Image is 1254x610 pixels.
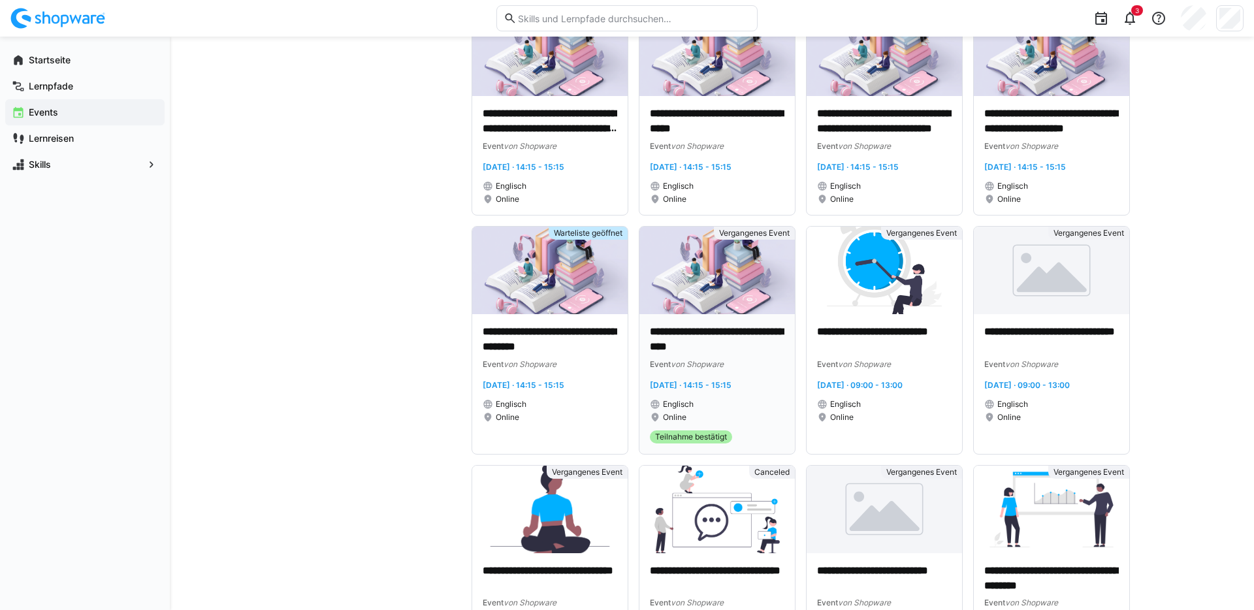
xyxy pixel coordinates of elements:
img: image [639,466,795,553]
span: [DATE] · 14:15 - 15:15 [817,162,899,172]
img: image [807,227,962,314]
img: image [472,9,628,97]
span: Event [817,141,838,151]
span: Event [650,141,671,151]
span: Event [984,141,1005,151]
span: Event [650,598,671,607]
span: Online [496,194,519,204]
span: von Shopware [504,359,556,369]
span: [DATE] · 14:15 - 15:15 [483,380,564,390]
span: Event [483,141,504,151]
img: image [974,466,1129,553]
span: Event [984,598,1005,607]
span: Vergangenes Event [719,228,790,238]
span: von Shopware [838,141,891,151]
span: von Shopware [504,141,556,151]
span: Online [830,194,854,204]
span: Englisch [830,399,861,409]
span: [DATE] · 14:15 - 15:15 [650,162,731,172]
span: von Shopware [1005,141,1058,151]
img: image [472,227,628,314]
span: Vergangenes Event [886,228,957,238]
img: image [472,466,628,553]
span: Warteliste geöffnet [554,228,622,238]
span: Vergangenes Event [552,467,622,477]
img: image [639,227,795,314]
span: 3 [1135,7,1139,14]
span: Online [830,412,854,423]
span: Event [483,359,504,369]
span: von Shopware [671,598,724,607]
img: image [974,227,1129,314]
span: [DATE] · 14:15 - 15:15 [650,380,731,390]
span: von Shopware [838,359,891,369]
img: image [807,466,962,553]
span: Event [817,598,838,607]
span: Event [650,359,671,369]
span: Canceled [754,467,790,477]
span: von Shopware [838,598,891,607]
span: [DATE] · 14:15 - 15:15 [483,162,564,172]
span: Englisch [496,399,526,409]
span: Online [663,412,686,423]
span: von Shopware [1005,598,1058,607]
span: Online [663,194,686,204]
span: von Shopware [1005,359,1058,369]
span: Vergangenes Event [1053,467,1124,477]
span: Event [483,598,504,607]
input: Skills und Lernpfade durchsuchen… [517,12,750,24]
span: Event [984,359,1005,369]
span: von Shopware [671,359,724,369]
span: Vergangenes Event [886,467,957,477]
span: Englisch [997,181,1028,191]
span: Online [997,194,1021,204]
span: Event [817,359,838,369]
span: Englisch [997,399,1028,409]
span: Englisch [830,181,861,191]
span: Online [496,412,519,423]
span: von Shopware [671,141,724,151]
span: Englisch [663,181,694,191]
span: Teilnahme bestätigt [655,432,727,442]
img: image [639,9,795,97]
span: von Shopware [504,598,556,607]
span: Vergangenes Event [1053,228,1124,238]
span: [DATE] · 14:15 - 15:15 [984,162,1066,172]
img: image [974,9,1129,97]
img: image [807,9,962,97]
span: [DATE] · 09:00 - 13:00 [817,380,903,390]
span: Englisch [496,181,526,191]
span: Online [997,412,1021,423]
span: [DATE] · 09:00 - 13:00 [984,380,1070,390]
span: Englisch [663,399,694,409]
